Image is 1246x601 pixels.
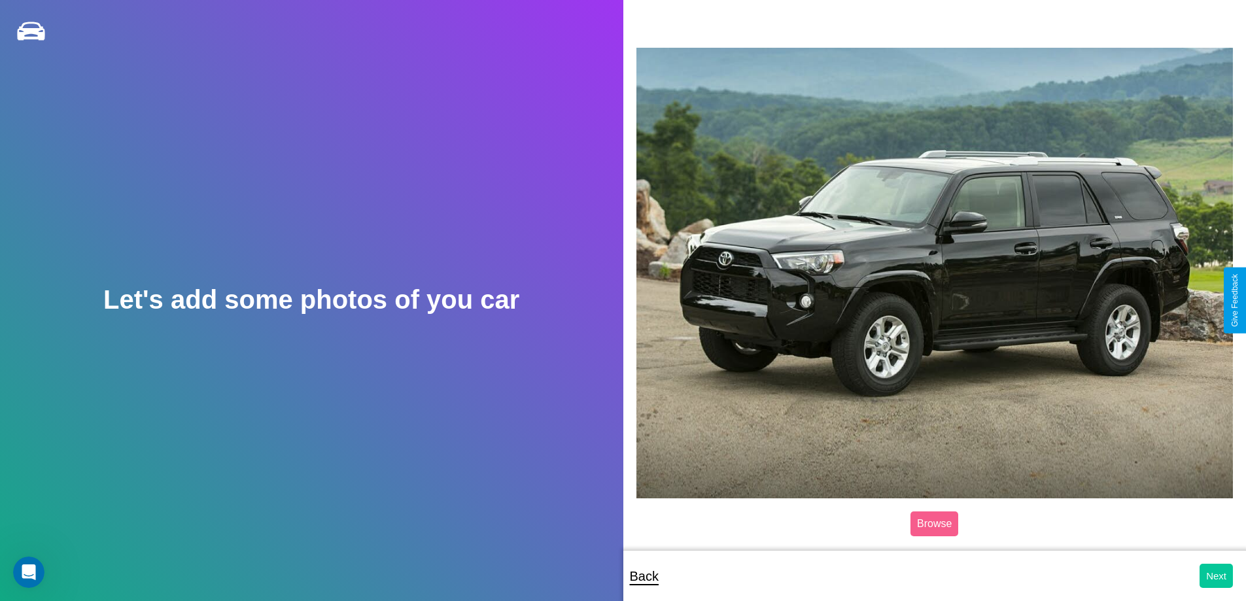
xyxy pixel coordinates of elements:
button: Next [1200,564,1233,588]
h2: Let's add some photos of you car [103,285,519,315]
p: Back [630,564,659,588]
img: posted [636,48,1234,498]
div: Give Feedback [1230,274,1239,327]
label: Browse [910,511,958,536]
iframe: Intercom live chat [13,557,44,588]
